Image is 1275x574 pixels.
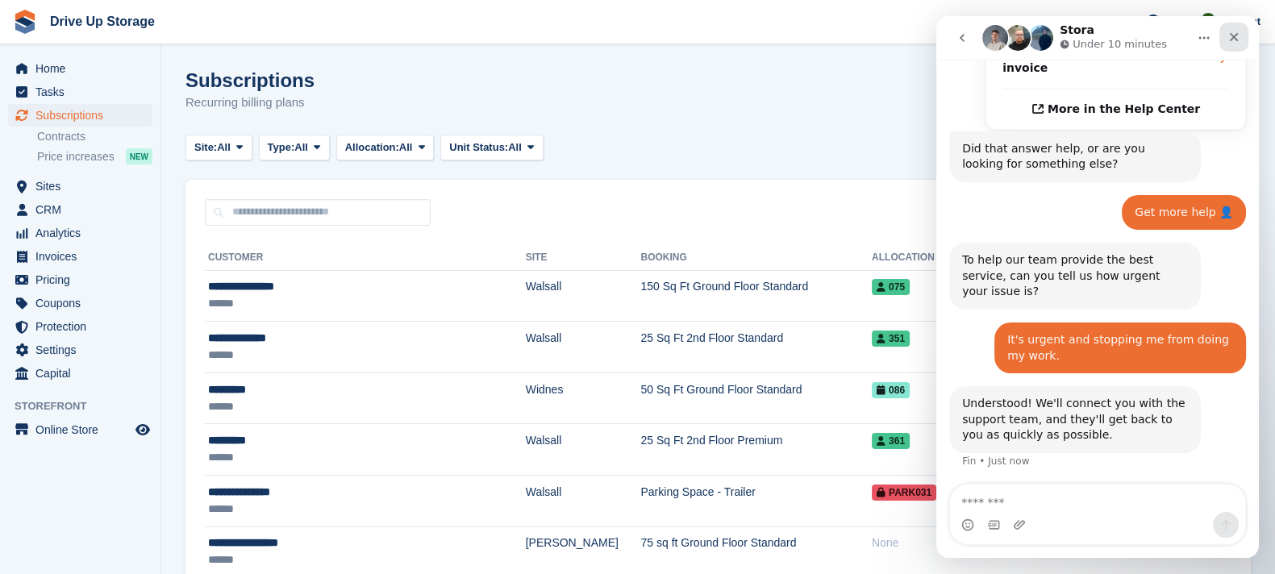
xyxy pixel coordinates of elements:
span: 361 [872,433,910,449]
div: NEW [126,148,152,164]
span: All [508,139,522,156]
p: Recurring billing plans [185,94,315,112]
span: Storefront [15,398,160,414]
a: menu [8,418,152,441]
span: 075 [872,279,910,295]
span: 086 [872,382,910,398]
a: menu [8,362,152,385]
td: Walsall [526,322,641,373]
th: Allocation [872,245,979,271]
a: Preview store [133,420,152,439]
span: Settings [35,339,132,361]
button: Type: All [259,135,330,161]
td: Parking Space - Trailer [640,475,872,526]
a: Contracts [37,129,152,144]
span: Help [1163,13,1185,29]
span: Protection [35,315,132,338]
td: 150 Sq Ft Ground Floor Standard [640,270,872,322]
img: stora-icon-8386f47178a22dfd0bd8f6a31ec36ba5ce8667c1dd55bd0f319d3a0aa187defe.svg [13,10,37,34]
span: Invoices [35,245,132,268]
span: Pricing [35,268,132,291]
td: Walsall [526,270,641,322]
td: Widnes [526,372,641,424]
span: Account [1219,14,1260,30]
iframe: Intercom live chat [936,16,1259,558]
h1: Subscriptions [185,69,315,91]
a: menu [8,268,152,291]
td: 50 Sq Ft Ground Floor Standard [640,372,872,424]
span: Tasks [35,81,132,103]
span: Capital [35,362,132,385]
div: None [872,534,979,551]
span: All [294,139,308,156]
a: menu [8,245,152,268]
span: Type: [268,139,295,156]
span: 351 [872,331,910,347]
td: Walsall [526,424,641,476]
td: 25 Sq Ft 2nd Floor Premium [640,424,872,476]
span: Unit Status: [449,139,508,156]
button: Unit Status: All [440,135,543,161]
span: All [217,139,231,156]
span: Price increases [37,149,115,164]
button: Site: All [185,135,252,161]
th: Booking [640,245,872,271]
span: Home [35,57,132,80]
a: menu [8,222,152,244]
span: Online Store [35,418,132,441]
a: Price increases NEW [37,148,152,165]
a: Drive Up Storage [44,8,161,35]
a: menu [8,81,152,103]
th: Site [526,245,641,271]
span: Create [1083,13,1115,29]
span: CRM [35,198,132,221]
span: Analytics [35,222,132,244]
a: menu [8,315,152,338]
span: PARK031 [872,485,936,501]
a: menu [8,339,152,361]
span: Subscriptions [35,104,132,127]
th: Customer [205,245,526,271]
span: All [399,139,413,156]
button: Allocation: All [336,135,435,161]
a: menu [8,104,152,127]
span: Coupons [35,292,132,314]
a: menu [8,292,152,314]
span: Sites [35,175,132,198]
a: menu [8,57,152,80]
a: menu [8,175,152,198]
img: Camille [1200,13,1216,29]
td: Walsall [526,475,641,526]
a: menu [8,198,152,221]
td: 25 Sq Ft 2nd Floor Standard [640,322,872,373]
